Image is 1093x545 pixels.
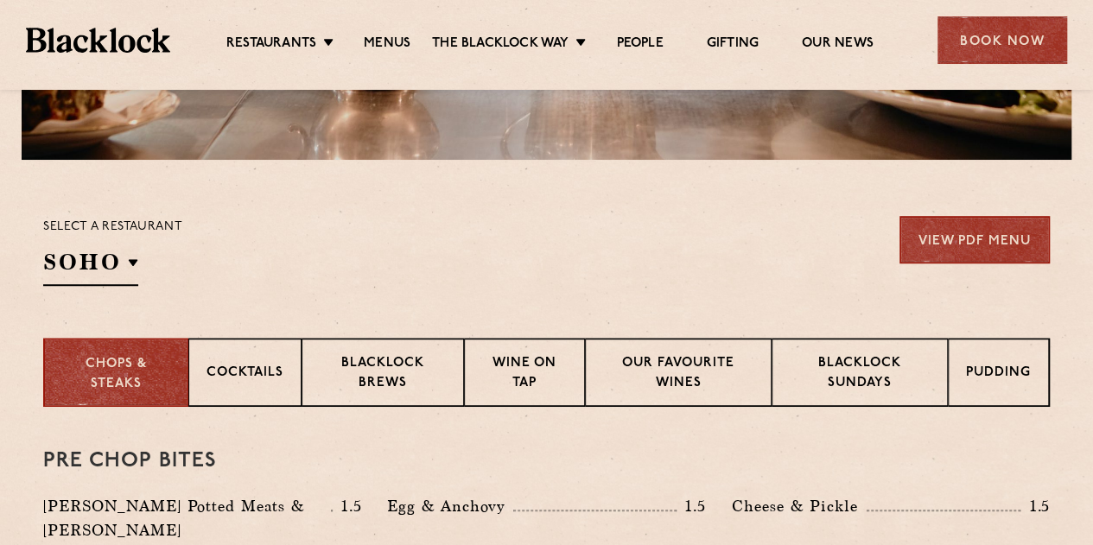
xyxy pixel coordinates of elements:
[899,216,1050,263] a: View PDF Menu
[26,28,170,52] img: BL_Textured_Logo-footer-cropped.svg
[43,450,1050,472] h3: Pre Chop Bites
[707,35,759,54] a: Gifting
[937,16,1067,64] div: Book Now
[387,494,513,518] p: Egg & Anchovy
[364,35,410,54] a: Menus
[790,354,930,395] p: Blacklock Sundays
[226,35,316,54] a: Restaurants
[616,35,663,54] a: People
[677,495,706,517] p: 1.5
[732,494,867,518] p: Cheese & Pickle
[207,364,283,385] p: Cocktails
[43,216,182,238] p: Select a restaurant
[802,35,874,54] a: Our News
[482,354,567,395] p: Wine on Tap
[62,355,170,394] p: Chops & Steaks
[603,354,753,395] p: Our favourite wines
[333,495,362,517] p: 1.5
[43,494,331,542] p: [PERSON_NAME] Potted Meats & [PERSON_NAME]
[1020,495,1050,517] p: 1.5
[432,35,569,54] a: The Blacklock Way
[320,354,446,395] p: Blacklock Brews
[966,364,1031,385] p: Pudding
[43,247,138,286] h2: SOHO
